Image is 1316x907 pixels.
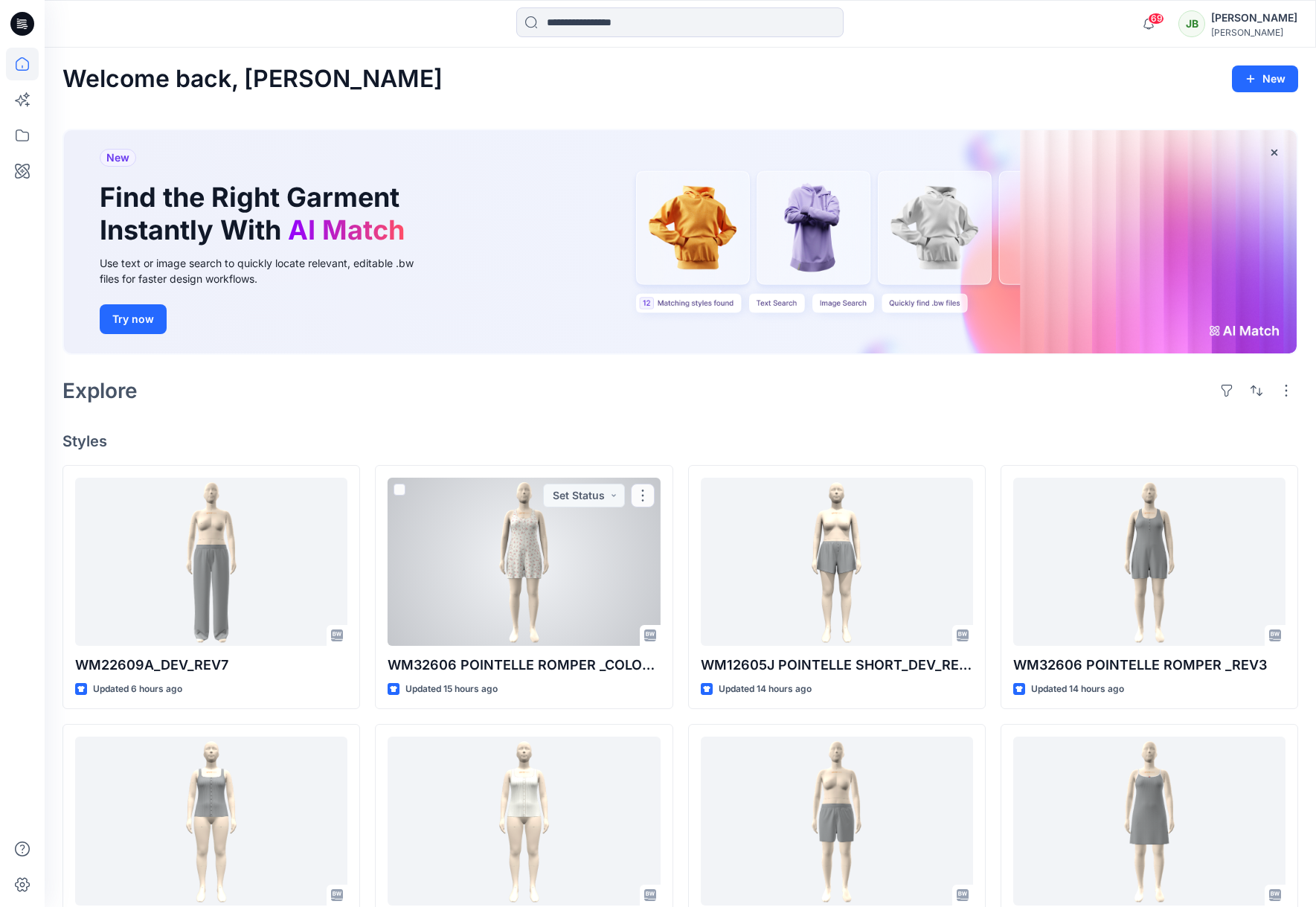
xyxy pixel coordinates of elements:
a: WM32605_DEV_REV6 [75,737,347,905]
a: WM22609A_DEV_REV7 [75,478,347,646]
span: New [106,149,129,167]
h4: Styles [62,432,1298,450]
span: 69 [1148,13,1164,25]
div: [PERSON_NAME] [1211,9,1297,27]
p: WM12605J POINTELLE SHORT_DEV_REV3 [701,655,973,676]
a: WM32605_COLORWAY_REV1 [388,737,660,905]
div: JB [1178,10,1205,37]
p: Updated 14 hours ago [719,682,812,697]
p: Updated 6 hours ago [93,682,182,697]
a: WM12605J POINTELLE SHORT_DEV_REV3 [701,478,973,646]
h1: Find the Right Garment Instantly With [100,182,412,246]
div: Use text or image search to quickly locate relevant, editable .bw files for faster design workflows. [100,255,434,286]
p: WM22609A_DEV_REV7 [75,655,347,676]
span: AI Match [288,214,405,246]
p: Updated 14 hours ago [1031,682,1124,697]
a: WM32606 POINTELLE ROMPER _REV3 [1013,478,1285,646]
h2: Explore [62,379,138,403]
button: Try now [100,304,167,334]
a: WM22610A_DEV_REV6 [701,737,973,905]
p: WM32606 POINTELLE ROMPER _COLORWAY_REV3 [388,655,660,676]
p: WM32606 POINTELLE ROMPER _REV3 [1013,655,1285,676]
button: New [1232,65,1298,92]
h2: Welcome back, [PERSON_NAME] [62,65,443,93]
div: [PERSON_NAME] [1211,27,1297,38]
p: Updated 15 hours ago [405,682,498,697]
a: WM32606 POINTELLE ROMPER _COLORWAY_REV3 [388,478,660,646]
a: WM32604 POINTELLE SHORT CHEMISE_DEV_REV3 [1013,737,1285,905]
